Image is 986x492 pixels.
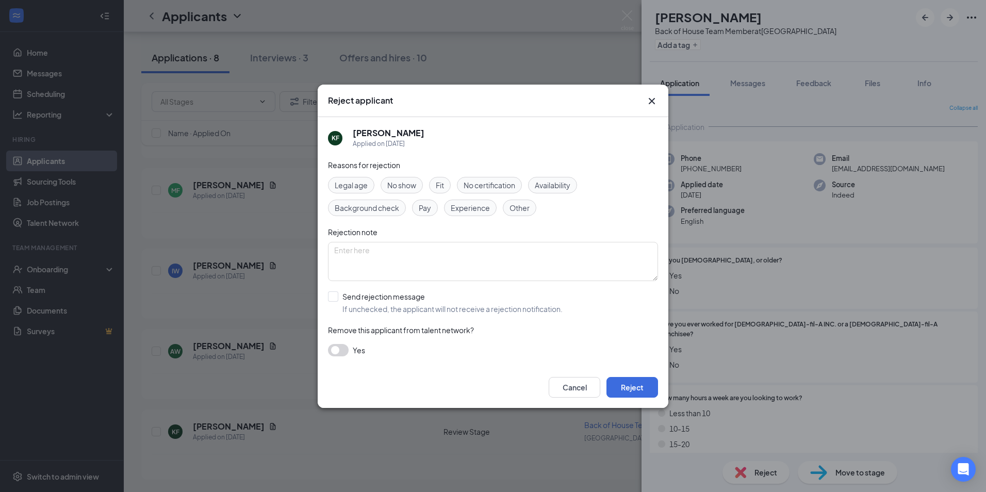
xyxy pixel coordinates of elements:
[549,377,600,398] button: Cancel
[951,457,976,482] div: Open Intercom Messenger
[335,179,368,191] span: Legal age
[419,202,431,214] span: Pay
[464,179,515,191] span: No certification
[535,179,570,191] span: Availability
[436,179,444,191] span: Fit
[646,95,658,107] svg: Cross
[328,325,474,335] span: Remove this applicant from talent network?
[328,160,400,170] span: Reasons for rejection
[353,344,365,356] span: Yes
[328,95,393,106] h3: Reject applicant
[335,202,399,214] span: Background check
[510,202,530,214] span: Other
[332,134,339,142] div: KF
[353,139,424,149] div: Applied on [DATE]
[606,377,658,398] button: Reject
[328,227,377,237] span: Rejection note
[646,95,658,107] button: Close
[451,202,490,214] span: Experience
[353,127,424,139] h5: [PERSON_NAME]
[387,179,416,191] span: No show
